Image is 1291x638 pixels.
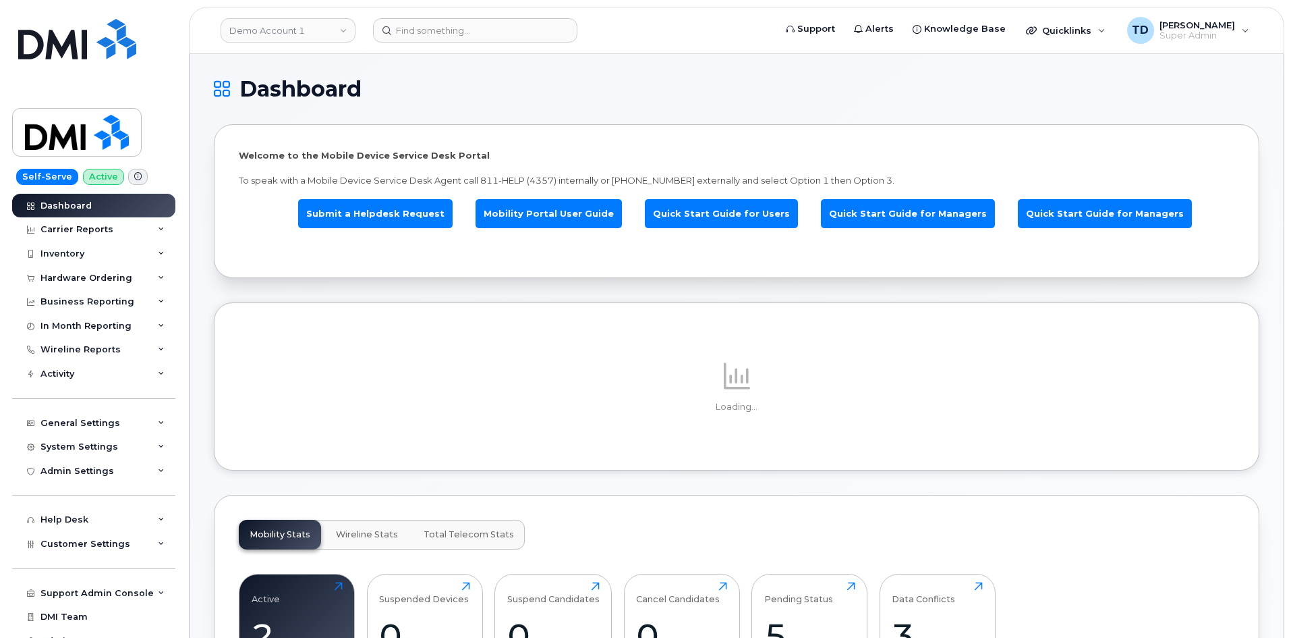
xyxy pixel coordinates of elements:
[1018,199,1192,228] a: Quick Start Guide for Managers
[424,529,514,540] span: Total Telecom Stats
[379,582,469,604] div: Suspended Devices
[892,582,955,604] div: Data Conflicts
[507,582,600,604] div: Suspend Candidates
[252,582,280,604] div: Active
[645,199,798,228] a: Quick Start Guide for Users
[239,401,1234,413] p: Loading...
[239,149,1234,162] p: Welcome to the Mobile Device Service Desk Portal
[336,529,398,540] span: Wireline Stats
[636,582,720,604] div: Cancel Candidates
[764,582,833,604] div: Pending Status
[239,174,1234,187] p: To speak with a Mobile Device Service Desk Agent call 811-HELP (4357) internally or [PHONE_NUMBER...
[476,199,622,228] a: Mobility Portal User Guide
[298,199,453,228] a: Submit a Helpdesk Request
[821,199,995,228] a: Quick Start Guide for Managers
[239,79,362,99] span: Dashboard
